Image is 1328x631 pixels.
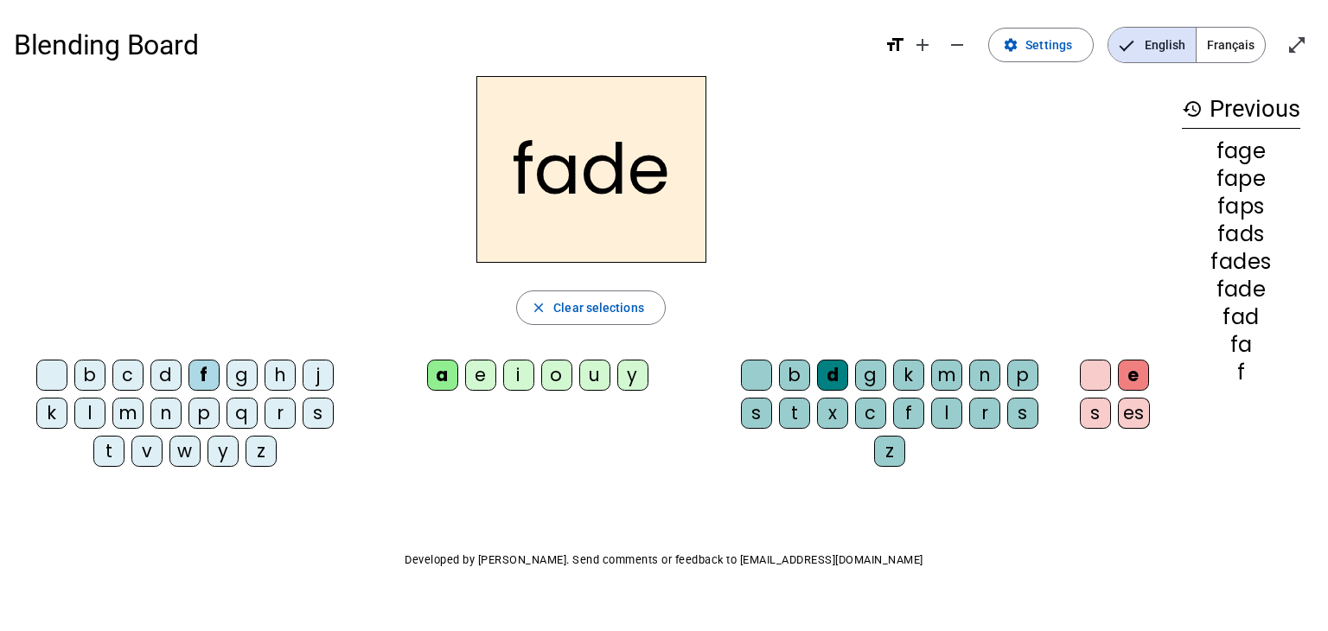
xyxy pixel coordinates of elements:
[931,398,962,429] div: l
[1182,196,1300,217] div: faps
[1003,37,1018,53] mat-icon: settings
[1182,335,1300,355] div: fa
[131,436,163,467] div: v
[553,297,644,318] span: Clear selections
[1025,35,1072,55] span: Settings
[969,398,1000,429] div: r
[1118,360,1149,391] div: e
[465,360,496,391] div: e
[947,35,967,55] mat-icon: remove
[1118,398,1150,429] div: es
[1182,141,1300,162] div: fage
[246,436,277,467] div: z
[112,398,144,429] div: m
[227,360,258,391] div: g
[893,360,924,391] div: k
[988,28,1094,62] button: Settings
[150,360,182,391] div: d
[1182,279,1300,300] div: fade
[1182,224,1300,245] div: fads
[188,398,220,429] div: p
[1108,28,1196,62] span: English
[36,398,67,429] div: k
[884,35,905,55] mat-icon: format_size
[476,76,706,263] h2: fade
[207,436,239,467] div: y
[579,360,610,391] div: u
[1080,398,1111,429] div: s
[779,398,810,429] div: t
[14,17,871,73] h1: Blending Board
[303,360,334,391] div: j
[1182,169,1300,189] div: fape
[855,398,886,429] div: c
[1182,99,1203,119] mat-icon: history
[874,436,905,467] div: z
[617,360,648,391] div: y
[93,436,124,467] div: t
[14,550,1314,570] p: Developed by [PERSON_NAME]. Send comments or feedback to [EMAIL_ADDRESS][DOMAIN_NAME]
[265,360,296,391] div: h
[112,360,144,391] div: c
[427,360,458,391] div: a
[940,28,974,62] button: Decrease font size
[1182,90,1300,129] h3: Previous
[541,360,572,391] div: o
[303,398,334,429] div: s
[817,398,848,429] div: x
[931,360,962,391] div: m
[779,360,810,391] div: b
[1197,28,1265,62] span: Français
[905,28,940,62] button: Increase font size
[516,290,666,325] button: Clear selections
[1007,360,1038,391] div: p
[1007,398,1038,429] div: s
[188,360,220,391] div: f
[503,360,534,391] div: i
[1286,35,1307,55] mat-icon: open_in_full
[74,360,105,391] div: b
[169,436,201,467] div: w
[741,398,772,429] div: s
[265,398,296,429] div: r
[855,360,886,391] div: g
[531,300,546,315] mat-icon: close
[1182,307,1300,328] div: fad
[817,360,848,391] div: d
[227,398,258,429] div: q
[969,360,1000,391] div: n
[1108,27,1266,63] mat-button-toggle-group: Language selection
[74,398,105,429] div: l
[150,398,182,429] div: n
[1182,362,1300,383] div: f
[893,398,924,429] div: f
[1182,252,1300,272] div: fades
[912,35,933,55] mat-icon: add
[1280,28,1314,62] button: Enter full screen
